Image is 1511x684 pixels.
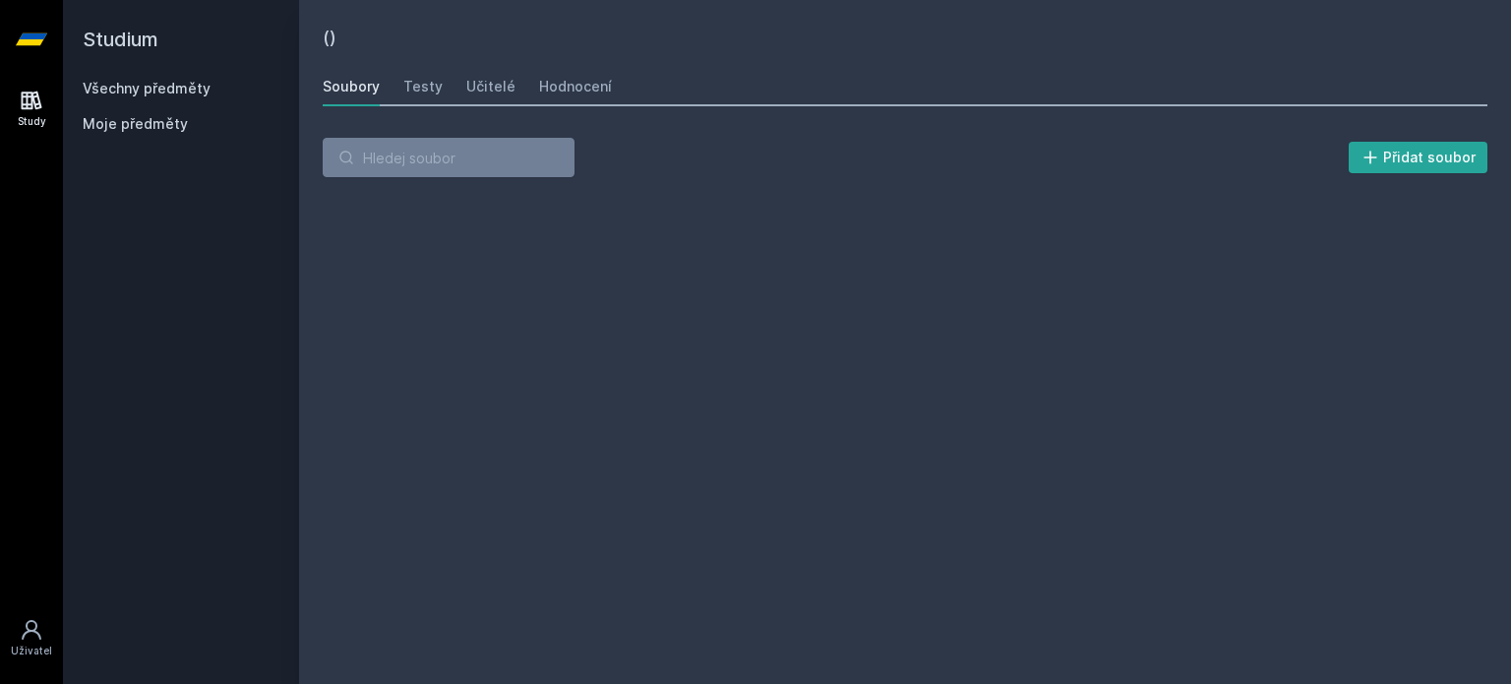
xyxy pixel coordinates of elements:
[83,80,211,96] a: Všechny předměty
[83,114,188,134] span: Moje předměty
[403,67,443,106] a: Testy
[323,77,380,96] div: Soubory
[1349,142,1488,173] button: Přidat soubor
[539,67,612,106] a: Hodnocení
[323,24,1487,51] h2: ()
[403,77,443,96] div: Testy
[18,114,46,129] div: Study
[323,138,574,177] input: Hledej soubor
[539,77,612,96] div: Hodnocení
[466,67,515,106] a: Učitelé
[466,77,515,96] div: Učitelé
[4,608,59,668] a: Uživatel
[4,79,59,139] a: Study
[323,67,380,106] a: Soubory
[11,644,52,658] div: Uživatel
